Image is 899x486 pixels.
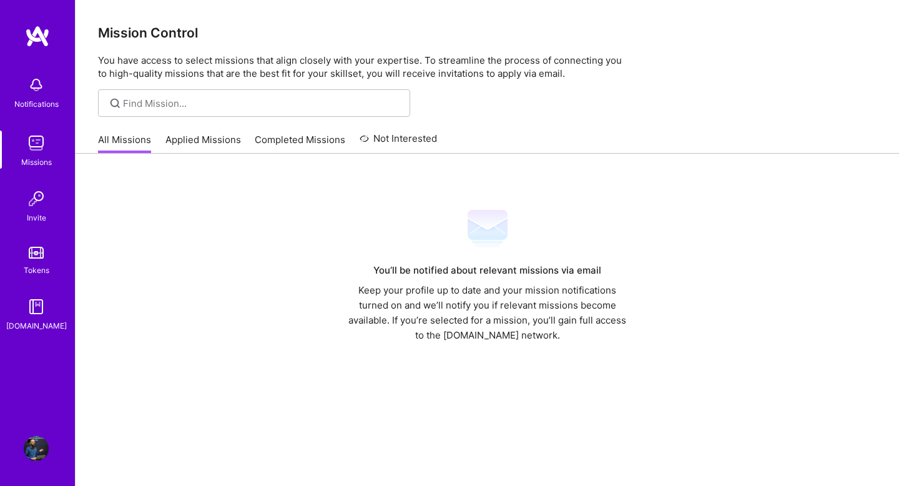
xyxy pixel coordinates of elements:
[360,131,438,154] a: Not Interested
[255,133,345,154] a: Completed Missions
[29,247,44,259] img: tokens
[24,294,49,319] img: guide book
[14,97,59,111] div: Notifications
[27,211,46,224] div: Invite
[24,264,49,277] div: Tokens
[123,97,401,110] input: Find Mission...
[24,131,49,156] img: teamwork
[98,25,877,41] h3: Mission Control
[468,209,508,249] img: Mail
[21,436,52,461] a: User Avatar
[98,133,151,154] a: All Missions
[24,72,49,97] img: bell
[108,96,122,111] i: icon SearchGrey
[24,436,49,461] img: User Avatar
[25,25,50,47] img: logo
[165,133,241,154] a: Applied Missions
[343,263,632,278] div: You’ll be notified about relevant missions via email
[24,186,49,211] img: Invite
[98,54,877,80] p: You have access to select missions that align closely with your expertise. To streamline the proc...
[6,319,67,332] div: [DOMAIN_NAME]
[21,156,52,169] div: Missions
[343,283,632,343] div: Keep your profile up to date and your mission notifications turned on and we’ll notify you if rel...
